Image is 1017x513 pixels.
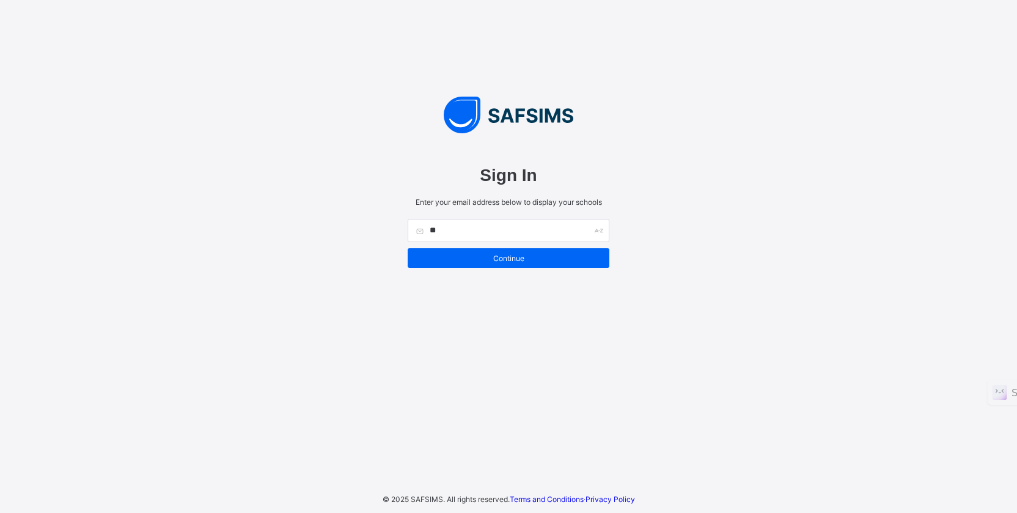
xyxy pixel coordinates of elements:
[408,197,609,207] span: Enter your email address below to display your schools
[417,254,600,263] span: Continue
[383,495,510,504] span: © 2025 SAFSIMS. All rights reserved.
[510,495,635,504] span: ·
[408,166,609,185] span: Sign In
[510,495,584,504] a: Terms and Conditions
[395,97,622,133] img: SAFSIMS Logo
[586,495,635,504] a: Privacy Policy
